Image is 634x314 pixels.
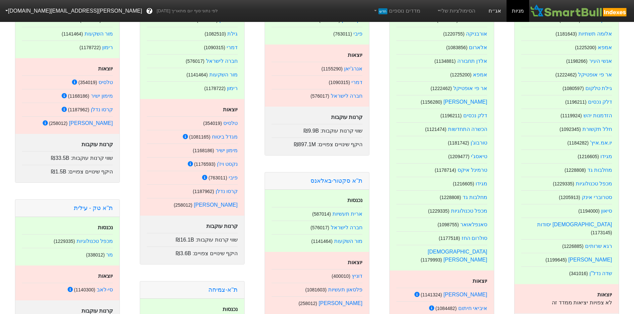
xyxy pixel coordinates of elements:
[348,260,362,265] strong: יוצאות
[311,239,332,244] small: ( 1141464 )
[216,188,238,194] a: קרסו נדלן
[564,167,586,173] small: ( 1228808 )
[353,31,362,37] a: פיבי
[578,154,599,159] small: ( 1216605 )
[229,175,238,180] a: פיבי
[329,80,350,85] small: ( 1090315 )
[443,99,487,105] a: [PERSON_NAME]
[460,222,487,227] a: סאנפלאואר
[458,167,487,173] a: טרמינל איקס
[578,72,612,77] a: אר פי אופטיקל
[421,292,442,297] small: ( 1141324 )
[334,238,362,244] a: מור השקעות
[600,154,612,159] a: מגידו
[98,273,113,279] strong: יוצאות
[591,230,612,235] small: ( 1173145 )
[457,58,487,64] a: אלדן תחבורה
[74,287,95,292] small: ( 1140300 )
[448,126,487,132] a: הכשרה התחדשות
[102,45,113,50] a: רימון
[68,107,89,112] small: ( 1187962 )
[559,195,580,200] small: ( 1205913 )
[294,142,316,147] span: ₪897.1M
[555,31,577,37] small: ( 1181643 )
[272,124,362,135] div: שווי קרנות עוקבות :
[223,107,238,112] strong: יוצאות
[428,249,487,262] a: [DEMOGRAPHIC_DATA][PERSON_NAME]
[575,45,596,50] small: ( 1225200 )
[569,271,588,276] small: ( 341016 )
[227,31,238,37] a: גילת
[22,151,113,162] div: שווי קרנות עוקבות :
[440,113,462,118] small: ( 1196211 )
[458,305,487,311] a: איביאי חיתום
[435,167,456,173] small: ( 1178714 )
[227,45,238,50] a: דמרי
[425,127,446,132] small: ( 1121474 )
[91,107,113,112] a: קרסו נדלן
[431,86,452,91] small: ( 1222462 )
[147,247,238,258] div: היקף שינויים צפויים :
[333,31,352,37] small: ( 763011 )
[565,99,586,105] small: ( 1196211 )
[204,86,226,91] small: ( 1178722 )
[331,114,362,120] strong: קרנות עוקבות
[428,208,449,214] small: ( 1229335 )
[174,202,192,208] small: ( 258012 )
[344,66,362,71] a: אנרג'יאן
[62,31,83,37] small: ( 1141464 )
[98,66,113,71] strong: יוצאות
[448,140,469,146] small: ( 1181742 )
[209,72,238,77] a: מור השקעות
[78,80,97,85] small: ( 354019 )
[351,79,362,85] a: דמרי
[305,287,326,292] small: ( 1081603 )
[193,148,214,153] small: ( 1168186 )
[601,208,612,214] a: סיאון
[49,121,68,126] small: ( 258012 )
[68,93,89,99] small: ( 1168186 )
[216,148,238,153] a: מימון ישיר
[562,86,584,91] small: ( 1080597 )
[69,120,113,126] a: [PERSON_NAME]
[463,113,487,118] a: דלק נכסים
[212,134,238,140] a: מגדל ביטוח
[589,58,612,64] a: אנשי העיר
[583,113,612,118] a: הזדמנות יהש
[471,140,487,146] a: טורבוג'ן
[176,237,194,243] span: ₪16.1B
[578,208,600,214] small: ( 1194000 )
[299,301,317,306] small: ( 258012 )
[451,208,487,214] a: מכפל טכנולוגיות
[54,239,75,244] small: ( 1229335 )
[471,154,487,159] a: טיאסג'י
[588,99,612,105] a: דלק נכסים
[453,85,487,91] a: אר פי אופטיקל
[463,194,487,200] a: מחלבות גד
[469,45,487,50] a: אלארום
[91,93,113,99] a: מימון ישיר
[203,121,222,126] small: ( 354019 )
[589,270,612,276] a: שדה נדל"ן
[545,257,567,262] small: ( 1199645 )
[466,31,487,37] a: אורבניקה
[321,66,343,71] small: ( 1155290 )
[568,257,612,262] a: [PERSON_NAME]
[194,202,238,208] a: [PERSON_NAME]
[208,175,227,180] small: ( 763011 )
[157,8,218,14] span: לפי נתוני סוף יום מתאריך [DATE]
[311,177,362,184] a: ת''א סקטור-באלאנס
[186,72,208,77] small: ( 1141464 )
[189,134,210,140] small: ( 1081165 )
[450,72,472,77] small: ( 1225200 )
[223,120,238,126] a: טלסיס
[590,140,612,146] a: יו.אמ.איץ'
[598,45,612,50] a: אמפא
[186,58,204,64] small: ( 576017 )
[193,189,214,194] small: ( 1187962 )
[208,286,238,293] a: ת''א-צמיחה
[582,194,612,200] a: סטרוברי אינק
[560,113,582,118] small: ( 1119924 )
[318,300,362,306] a: [PERSON_NAME]
[582,126,612,132] a: חלל תקשורת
